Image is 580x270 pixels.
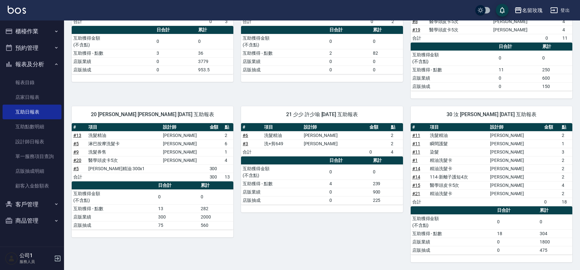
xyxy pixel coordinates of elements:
[561,34,572,42] td: 11
[538,238,572,246] td: 1800
[541,82,572,91] td: 150
[371,66,403,74] td: 0
[495,229,538,238] td: 18
[428,123,488,131] th: 項目
[390,17,403,26] td: 2
[371,156,403,165] th: 累計
[560,181,572,189] td: 4
[3,119,61,134] a: 互助點數明細
[262,123,302,131] th: 項目
[371,179,403,188] td: 239
[371,188,403,196] td: 900
[411,34,428,42] td: 合計
[428,17,492,26] td: 醫學頭皮卡5次
[199,204,233,213] td: 282
[197,57,233,66] td: 3779
[155,66,197,74] td: 0
[208,173,223,181] td: 300
[495,238,538,246] td: 0
[428,189,488,198] td: 精油洗髮卡
[302,131,368,139] td: [PERSON_NAME]
[328,196,371,204] td: 0
[428,139,488,148] td: 瞬間護髮
[223,148,233,156] td: 1
[161,156,208,164] td: [PERSON_NAME]
[3,179,61,193] a: 顧客入金餘額表
[208,123,223,131] th: 金額
[262,139,302,148] td: 洗+剪649
[223,131,233,139] td: 2
[5,252,18,265] img: Person
[155,34,197,49] td: 0
[411,1,572,43] table: a dense table
[543,198,560,206] td: 0
[488,189,543,198] td: [PERSON_NAME]
[488,181,543,189] td: [PERSON_NAME]
[3,196,61,213] button: 客戶管理
[223,139,233,148] td: 6
[411,229,495,238] td: 互助獲得 - 點數
[241,26,403,74] table: a dense table
[197,66,233,74] td: 953.5
[72,189,157,204] td: 互助獲得金額 (不含點)
[199,181,233,190] th: 累計
[412,166,420,171] a: #14
[199,221,233,229] td: 560
[3,149,61,164] a: 單一服務項目查詢
[371,57,403,66] td: 0
[241,34,328,49] td: 互助獲得金額 (不含點)
[541,74,572,82] td: 600
[157,221,199,229] td: 75
[428,164,488,173] td: 精油洗髮卡
[87,148,161,156] td: 洗髮券售
[79,111,226,118] span: 20 [PERSON_NAME] [PERSON_NAME] [DATE] 互助報表
[411,66,497,74] td: 互助獲得 - 點數
[197,34,233,49] td: 0
[411,246,495,254] td: 店販抽成
[488,164,543,173] td: [PERSON_NAME]
[412,183,420,188] a: #15
[241,123,262,131] th: #
[197,26,233,34] th: 累計
[389,123,403,131] th: 點
[371,49,403,57] td: 82
[488,148,543,156] td: [PERSON_NAME]
[328,49,371,57] td: 2
[241,66,328,74] td: 店販抽成
[73,141,79,146] a: #5
[412,174,420,179] a: #14
[157,213,199,221] td: 300
[368,123,389,131] th: 金額
[492,17,544,26] td: [PERSON_NAME]
[428,148,488,156] td: 染髮
[328,26,371,34] th: 日合計
[411,82,497,91] td: 店販抽成
[371,34,403,49] td: 0
[87,131,161,139] td: 洗髮精油
[428,181,488,189] td: 醫學頭皮卡5次
[411,198,428,206] td: 合計
[241,196,328,204] td: 店販抽成
[371,26,403,34] th: 累計
[522,6,543,14] div: 名留玫瑰
[488,123,543,131] th: 設計師
[418,111,565,118] span: 30 汝 [PERSON_NAME] [DATE] 互助報表
[72,34,155,49] td: 互助獲得金額 (不含點)
[497,43,541,51] th: 日合計
[241,17,262,26] td: 合計
[72,123,87,131] th: #
[223,173,233,181] td: 13
[262,131,302,139] td: 洗髮精油
[208,164,223,173] td: 300
[512,4,545,17] button: 名留玫瑰
[73,158,81,163] a: #20
[544,34,561,42] td: 0
[3,212,61,229] button: 商品管理
[538,214,572,229] td: 0
[72,17,87,26] td: 合計
[3,105,61,119] a: 互助日報表
[560,148,572,156] td: 3
[241,179,328,188] td: 互助獲得 - 點數
[241,164,328,179] td: 互助獲得金額 (不含點)
[412,141,420,146] a: #11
